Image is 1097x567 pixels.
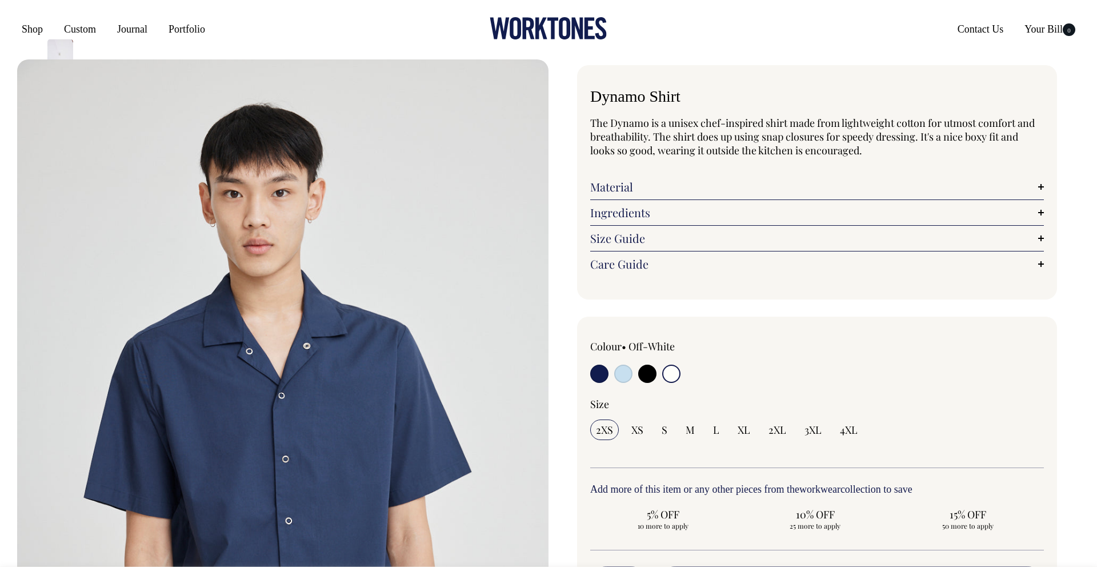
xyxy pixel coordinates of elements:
span: 2XS [596,423,613,437]
span: 0 [1063,23,1075,36]
span: 2XL [768,423,786,437]
input: 5% OFF 10 more to apply [590,504,736,534]
a: Custom [59,19,101,39]
span: 3XL [804,423,822,437]
input: 15% OFF 50 more to apply [895,504,1040,534]
input: XS [626,420,649,440]
a: Contact Us [953,19,1008,39]
a: Journal [113,19,152,39]
span: 10 more to apply [596,521,730,530]
span: S [662,423,667,437]
input: 2XS [590,420,619,440]
span: 50 more to apply [900,521,1035,530]
input: 3XL [799,420,827,440]
input: L [707,420,725,440]
input: 10% OFF 25 more to apply [743,504,888,534]
a: Your Bill0 [1020,19,1080,39]
input: 4XL [834,420,863,440]
input: XL [732,420,756,440]
span: XL [738,423,750,437]
a: Shop [17,19,47,39]
input: 2XL [763,420,792,440]
input: S [656,420,673,440]
a: Care Guide [590,257,1044,271]
span: 5% OFF [596,508,730,521]
a: Material [590,180,1044,194]
input: M [680,420,700,440]
span: 25 more to apply [748,521,883,530]
span: M [686,423,695,437]
img: off-white [47,39,73,79]
span: 4XL [840,423,858,437]
span: 10% OFF [748,508,883,521]
a: Size Guide [590,231,1044,245]
span: 15% OFF [900,508,1035,521]
a: Portfolio [164,19,210,39]
span: L [713,423,719,437]
a: Ingredients [590,206,1044,219]
span: XS [631,423,643,437]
